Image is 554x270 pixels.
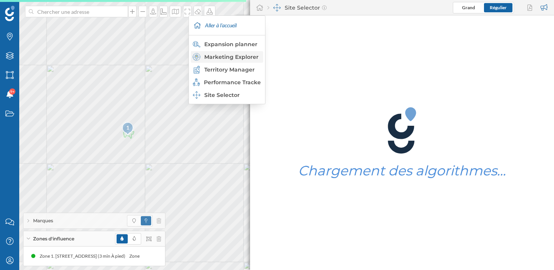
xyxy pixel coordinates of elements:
img: dashboards-manager.svg [193,91,200,99]
span: Grand [462,5,475,10]
img: search-areas.svg [193,40,200,48]
span: Assistance [15,5,53,12]
div: Zone 1. [STREET_ADDRESS] (3 min À pied) [129,252,219,260]
img: Logo Geoblink [5,6,15,21]
img: explorer--hover.svg [193,53,200,61]
span: Zones d'influence [33,235,74,242]
h1: Chargement des algorithmes… [298,163,506,178]
div: Marketing Explorer [193,53,260,61]
div: Expansion planner [193,40,260,48]
span: Marques [33,217,53,224]
span: Régulier [490,5,507,10]
img: territory-manager.svg [193,66,200,73]
div: Site Selector [193,91,260,99]
img: monitoring-360.svg [193,78,200,86]
div: Aller à l'accueil [191,16,263,35]
div: Zone 1. [STREET_ADDRESS] (3 min À pied) [40,252,129,260]
img: dashboards-manager.svg [273,4,281,12]
span: 9+ [10,88,15,95]
div: Performance Tracker [193,78,260,86]
div: Site Selector [267,4,327,12]
div: Territory Manager [193,66,260,73]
